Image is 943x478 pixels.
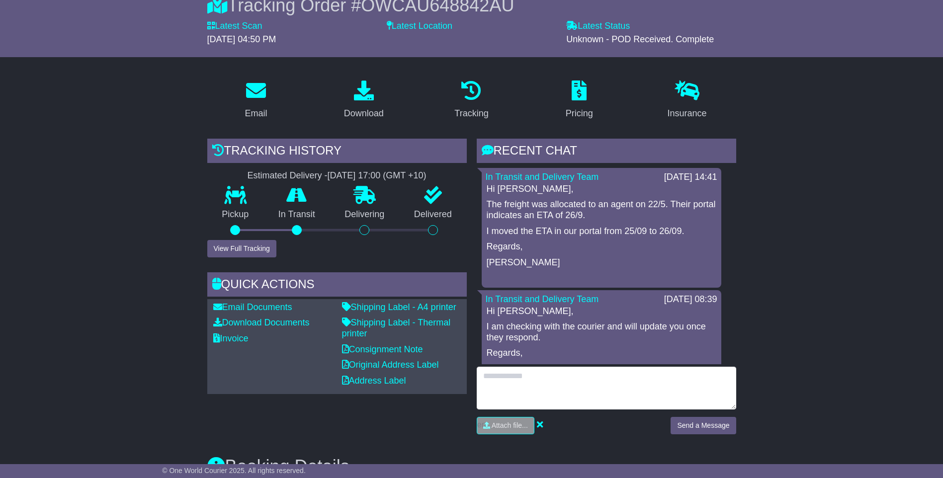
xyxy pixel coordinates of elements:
[661,77,713,124] a: Insurance
[328,170,427,181] div: [DATE] 17:00 (GMT +10)
[342,302,456,312] a: Shipping Label - A4 printer
[342,376,406,386] a: Address Label
[207,240,276,257] button: View Full Tracking
[487,199,716,221] p: The freight was allocated to an agent on 22/5. Their portal indicates an ETA of 26/9.
[487,257,716,268] p: [PERSON_NAME]
[207,457,736,477] h3: Booking Details
[263,209,330,220] p: In Transit
[487,306,716,317] p: Hi [PERSON_NAME],
[387,21,452,32] label: Latest Location
[344,107,384,120] div: Download
[559,77,600,124] a: Pricing
[487,226,716,237] p: I moved the ETA in our portal from 25/09 to 26/09.
[487,184,716,195] p: Hi [PERSON_NAME],
[399,209,467,220] p: Delivered
[207,272,467,299] div: Quick Actions
[213,302,292,312] a: Email Documents
[566,107,593,120] div: Pricing
[238,77,273,124] a: Email
[566,34,714,44] span: Unknown - POD Received. Complete
[342,344,423,354] a: Consignment Note
[487,364,716,375] p: [PERSON_NAME]
[477,139,736,165] div: RECENT CHAT
[487,348,716,359] p: Regards,
[207,139,467,165] div: Tracking history
[207,21,262,32] label: Latest Scan
[338,77,390,124] a: Download
[486,294,599,304] a: In Transit and Delivery Team
[213,333,249,343] a: Invoice
[664,294,717,305] div: [DATE] 08:39
[207,170,467,181] div: Estimated Delivery -
[566,21,630,32] label: Latest Status
[342,360,439,370] a: Original Address Label
[664,172,717,183] div: [DATE] 14:41
[330,209,400,220] p: Delivering
[668,107,707,120] div: Insurance
[342,318,451,338] a: Shipping Label - Thermal printer
[207,209,264,220] p: Pickup
[671,417,736,434] button: Send a Message
[487,321,716,343] p: I am checking with the courier and will update you once they respond.
[245,107,267,120] div: Email
[213,318,310,327] a: Download Documents
[207,34,276,44] span: [DATE] 04:50 PM
[486,172,599,182] a: In Transit and Delivery Team
[162,467,306,475] span: © One World Courier 2025. All rights reserved.
[487,241,716,252] p: Regards,
[454,107,488,120] div: Tracking
[448,77,495,124] a: Tracking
